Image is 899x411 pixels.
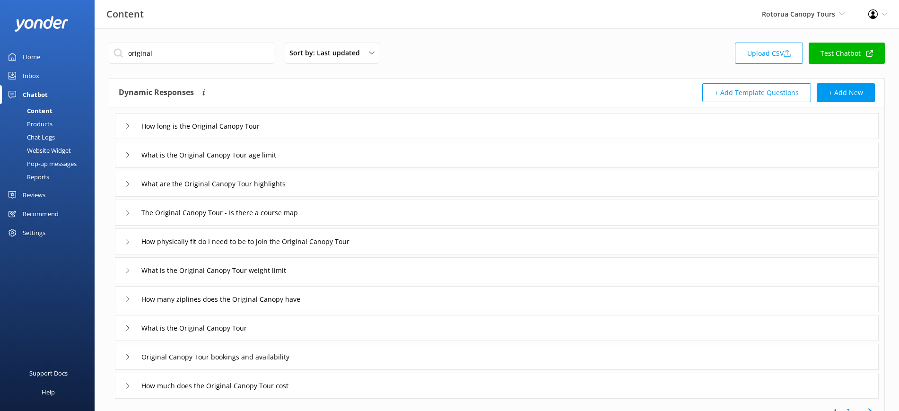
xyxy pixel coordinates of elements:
[6,131,95,144] a: Chat Logs
[23,85,48,104] div: Chatbot
[42,383,55,402] div: Help
[14,16,69,32] img: yonder-white-logo.png
[23,185,45,204] div: Reviews
[6,144,71,157] div: Website Widget
[762,9,835,18] span: Rotorua Canopy Tours
[817,83,875,102] button: + Add New
[23,66,39,85] div: Inbox
[289,48,366,58] span: Sort by: Last updated
[6,157,77,170] div: Pop-up messages
[6,117,52,131] div: Products
[106,7,144,22] h3: Content
[809,43,885,64] a: Test Chatbot
[6,104,52,117] div: Content
[702,83,811,102] button: + Add Template Questions
[735,43,803,64] a: Upload CSV
[6,117,95,131] a: Products
[6,104,95,117] a: Content
[29,364,68,383] div: Support Docs
[6,144,95,157] a: Website Widget
[6,157,95,170] a: Pop-up messages
[23,47,40,66] div: Home
[6,131,55,144] div: Chat Logs
[6,170,95,184] a: Reports
[23,204,59,223] div: Recommend
[23,223,45,242] div: Settings
[109,43,274,64] input: Search all Chatbot Content
[6,170,49,184] div: Reports
[119,83,194,102] h4: Dynamic Responses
